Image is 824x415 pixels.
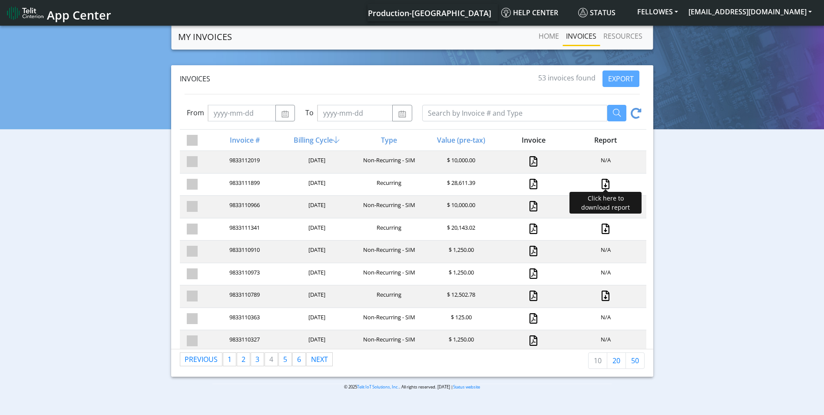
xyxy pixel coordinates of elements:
p: © 2025 . All rights reserved. [DATE] | [212,384,612,390]
span: N/A [601,246,611,254]
div: $ 10,000.00 [424,201,496,213]
a: Previous page [180,353,222,366]
span: Help center [501,8,558,17]
div: 9833111341 [208,224,280,235]
a: Status website [453,384,480,390]
span: 4 [269,355,273,364]
a: MY INVOICES [178,28,232,46]
span: N/A [601,335,611,343]
a: RESOURCES [600,27,646,45]
div: Type [352,135,424,145]
div: 9833110327 [208,335,280,347]
img: logo-telit-cinterion-gw-new.png [7,6,43,20]
div: 9833110966 [208,201,280,213]
div: $ 20,143.02 [424,224,496,235]
div: Report [569,135,641,145]
div: 9833110363 [208,313,280,325]
span: App Center [47,7,111,23]
div: 9833111899 [208,179,280,191]
div: Value (pre-tax) [424,135,496,145]
a: Telit IoT Solutions, Inc. [357,384,399,390]
a: Next page [307,353,332,366]
span: N/A [601,268,611,276]
div: 9833110910 [208,246,280,258]
div: 9833110973 [208,268,280,280]
span: 3 [255,355,259,364]
div: Recurring [352,291,424,302]
ul: Pagination [180,352,333,366]
img: knowledge.svg [501,8,511,17]
input: Search by Invoice # and Type [422,105,607,121]
div: [DATE] [280,224,352,235]
div: Billing Cycle [280,135,352,145]
div: 9833112019 [208,156,280,168]
div: $ 12,502.78 [424,291,496,302]
span: Production-[GEOGRAPHIC_DATA] [368,8,491,18]
span: 6 [297,355,301,364]
div: 9833110789 [208,291,280,302]
div: Non-Recurring - SIM [352,313,424,325]
label: To [305,107,314,118]
span: 53 invoices found [538,73,596,83]
span: N/A [601,156,611,164]
div: [DATE] [280,335,352,347]
div: [DATE] [280,156,352,168]
div: Invoice # [208,135,280,145]
div: Non-Recurring - SIM [352,201,424,213]
span: 2 [242,355,245,364]
a: Home [535,27,563,45]
label: From [187,107,204,118]
div: Non-Recurring - SIM [352,156,424,168]
div: Recurring [352,179,424,191]
div: Click here to download report [569,192,642,214]
a: App Center [7,3,110,22]
span: Status [578,8,616,17]
div: Recurring [352,224,424,235]
div: $ 125.00 [424,313,496,325]
a: Your current platform instance [367,4,491,21]
button: EXPORT [602,70,639,87]
div: $ 1,250.00 [424,246,496,258]
a: INVOICES [563,27,600,45]
div: $ 1,250.00 [424,335,496,347]
div: $ 28,611.39 [424,179,496,191]
span: Invoices [180,74,210,84]
div: $ 10,000.00 [424,156,496,168]
div: $ 1,250.00 [424,268,496,280]
div: Non-Recurring - SIM [352,268,424,280]
div: [DATE] [280,313,352,325]
img: status.svg [578,8,588,17]
div: [DATE] [280,291,352,302]
a: 50 [625,352,645,369]
span: N/A [601,313,611,321]
div: [DATE] [280,268,352,280]
div: [DATE] [280,201,352,213]
div: [DATE] [280,179,352,191]
input: yyyy-mm-dd [317,105,393,121]
button: FELLOWES [632,4,683,20]
div: Non-Recurring - SIM [352,246,424,258]
span: 5 [283,355,287,364]
div: Invoice [496,135,569,145]
img: calendar.svg [281,110,289,117]
div: Non-Recurring - SIM [352,335,424,347]
input: yyyy-mm-dd [208,105,276,121]
img: calendar.svg [398,110,406,117]
div: [DATE] [280,246,352,258]
a: 20 [607,352,626,369]
a: Help center [498,4,575,21]
button: [EMAIL_ADDRESS][DOMAIN_NAME] [683,4,817,20]
a: Status [575,4,632,21]
span: 1 [228,355,232,364]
